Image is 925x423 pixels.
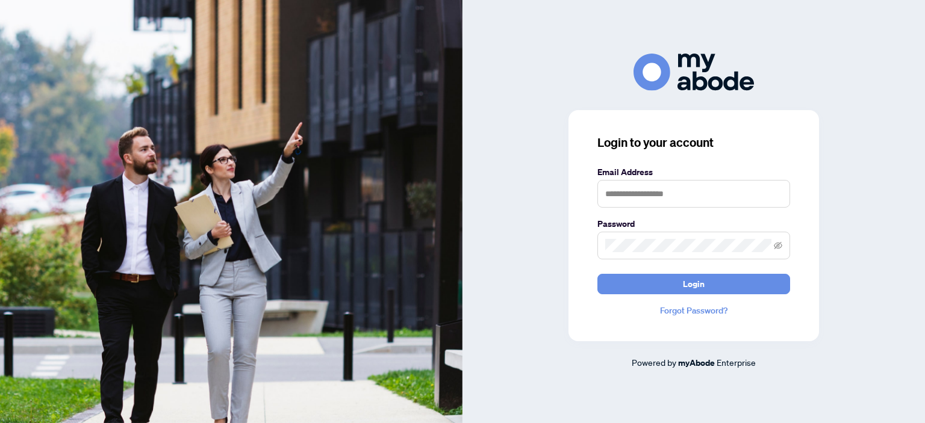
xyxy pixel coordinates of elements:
[597,217,790,230] label: Password
[632,357,676,368] span: Powered by
[678,356,715,369] a: myAbode
[597,165,790,179] label: Email Address
[597,134,790,151] h3: Login to your account
[597,304,790,317] a: Forgot Password?
[597,274,790,294] button: Login
[683,274,705,294] span: Login
[634,54,754,90] img: ma-logo
[774,241,782,250] span: eye-invisible
[717,357,756,368] span: Enterprise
